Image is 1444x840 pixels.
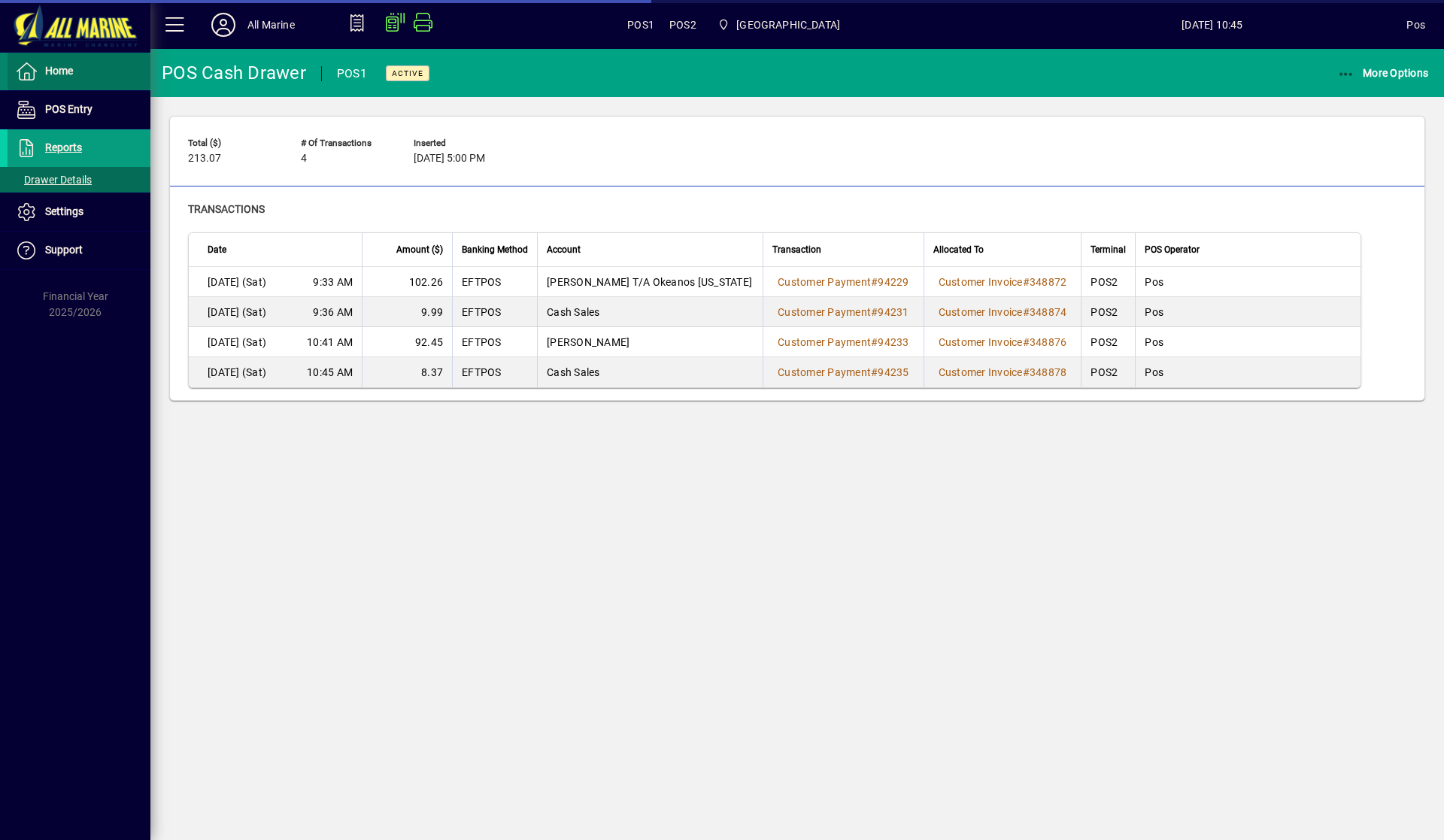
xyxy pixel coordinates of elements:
[871,306,878,318] span: #
[933,274,1072,290] a: Customer Invoice#348872
[772,274,915,290] a: Customer Payment#94229
[462,241,528,258] span: Banking Method
[188,203,265,215] span: Transactions
[537,357,763,387] td: Cash Sales
[392,68,423,78] span: Active
[939,336,1023,348] span: Customer Invoice
[188,153,221,165] span: 213.07
[452,357,537,387] td: EFTPOS
[452,327,537,357] td: EFTPOS
[208,241,226,258] span: Date
[8,167,150,193] a: Drawer Details
[1135,357,1361,387] td: Pos
[939,276,1023,288] span: Customer Invoice
[939,366,1023,378] span: Customer Invoice
[772,241,821,258] span: Transaction
[1337,67,1429,79] span: More Options
[878,306,909,318] span: 94231
[871,366,878,378] span: #
[208,305,266,320] span: [DATE] (Sat)
[1145,241,1200,258] span: POS Operator
[1023,276,1030,288] span: #
[1333,59,1433,86] button: More Options
[537,267,763,297] td: [PERSON_NAME] T/A Okeanos [US_STATE]
[537,297,763,327] td: Cash Sales
[362,267,452,297] td: 102.26
[307,335,353,350] span: 10:41 AM
[878,336,909,348] span: 94233
[933,304,1072,320] a: Customer Invoice#348874
[452,267,537,297] td: EFTPOS
[772,364,915,381] a: Customer Payment#94235
[452,297,537,327] td: EFTPOS
[1030,336,1067,348] span: 348876
[1030,276,1067,288] span: 348872
[736,13,840,37] span: [GEOGRAPHIC_DATA]
[878,366,909,378] span: 94235
[627,13,654,37] span: POS1
[1023,306,1030,318] span: #
[8,232,150,269] a: Support
[878,276,909,288] span: 94229
[208,365,266,380] span: [DATE] (Sat)
[307,365,353,380] span: 10:45 AM
[778,306,871,318] span: Customer Payment
[772,334,915,350] a: Customer Payment#94233
[772,304,915,320] a: Customer Payment#94231
[1030,306,1067,318] span: 348874
[871,336,878,348] span: #
[778,336,871,348] span: Customer Payment
[199,11,247,38] button: Profile
[301,138,391,148] span: # of Transactions
[45,65,73,77] span: Home
[1023,336,1030,348] span: #
[362,297,452,327] td: 9.99
[362,357,452,387] td: 8.37
[162,61,306,85] div: POS Cash Drawer
[313,305,353,320] span: 9:36 AM
[778,366,871,378] span: Customer Payment
[414,153,485,165] span: [DATE] 5:00 PM
[1030,366,1067,378] span: 348878
[1018,13,1406,37] span: [DATE] 10:45
[208,274,266,290] span: [DATE] (Sat)
[362,327,452,357] td: 92.45
[933,241,984,258] span: Allocated To
[8,193,150,231] a: Settings
[711,11,846,38] span: Port Road
[1081,357,1135,387] td: POS2
[45,205,83,217] span: Settings
[669,13,696,37] span: POS2
[45,141,82,153] span: Reports
[1023,366,1030,378] span: #
[188,138,278,148] span: Total ($)
[414,138,504,148] span: Inserted
[247,13,295,37] div: All Marine
[15,174,92,186] span: Drawer Details
[8,53,150,90] a: Home
[8,91,150,129] a: POS Entry
[45,244,83,256] span: Support
[871,276,878,288] span: #
[547,241,581,258] span: Account
[1081,297,1135,327] td: POS2
[1135,327,1361,357] td: Pos
[337,62,367,86] div: POS1
[45,103,93,115] span: POS Entry
[1091,241,1126,258] span: Terminal
[1135,297,1361,327] td: Pos
[313,274,353,290] span: 9:33 AM
[939,306,1023,318] span: Customer Invoice
[1081,267,1135,297] td: POS2
[396,241,443,258] span: Amount ($)
[1135,267,1361,297] td: Pos
[778,276,871,288] span: Customer Payment
[208,335,266,350] span: [DATE] (Sat)
[1081,327,1135,357] td: POS2
[933,364,1072,381] a: Customer Invoice#348878
[537,327,763,357] td: [PERSON_NAME]
[1406,13,1425,37] div: Pos
[933,334,1072,350] a: Customer Invoice#348876
[301,153,307,165] span: 4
